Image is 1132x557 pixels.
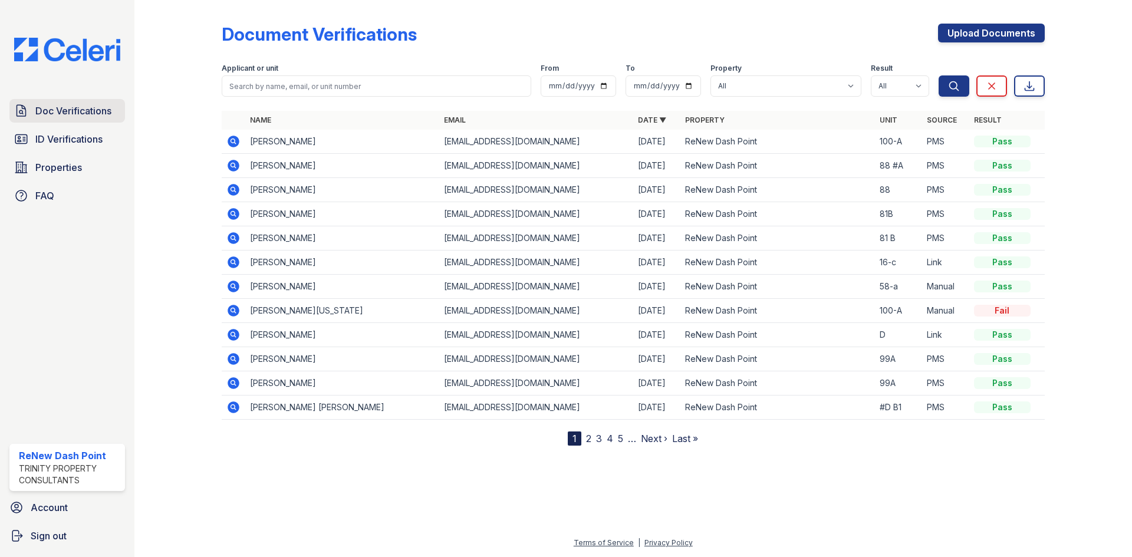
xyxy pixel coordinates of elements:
[633,226,680,251] td: [DATE]
[5,524,130,548] a: Sign out
[922,395,969,420] td: PMS
[245,371,439,395] td: [PERSON_NAME]
[5,496,130,519] a: Account
[875,323,922,347] td: D
[875,130,922,154] td: 100-A
[439,154,633,178] td: [EMAIL_ADDRESS][DOMAIN_NAME]
[875,299,922,323] td: 100-A
[922,371,969,395] td: PMS
[633,178,680,202] td: [DATE]
[875,347,922,371] td: 99A
[633,275,680,299] td: [DATE]
[680,178,874,202] td: ReNew Dash Point
[596,433,602,444] a: 3
[586,433,591,444] a: 2
[974,353,1031,365] div: Pass
[439,226,633,251] td: [EMAIL_ADDRESS][DOMAIN_NAME]
[444,116,466,124] a: Email
[439,299,633,323] td: [EMAIL_ADDRESS][DOMAIN_NAME]
[633,154,680,178] td: [DATE]
[875,178,922,202] td: 88
[974,256,1031,268] div: Pass
[222,75,531,97] input: Search by name, email, or unit number
[974,232,1031,244] div: Pass
[644,538,693,547] a: Privacy Policy
[245,395,439,420] td: [PERSON_NAME] [PERSON_NAME]
[633,251,680,275] td: [DATE]
[439,130,633,154] td: [EMAIL_ADDRESS][DOMAIN_NAME]
[245,154,439,178] td: [PERSON_NAME]
[245,202,439,226] td: [PERSON_NAME]
[680,275,874,299] td: ReNew Dash Point
[245,130,439,154] td: [PERSON_NAME]
[245,299,439,323] td: [PERSON_NAME][US_STATE]
[245,275,439,299] td: [PERSON_NAME]
[618,433,623,444] a: 5
[439,251,633,275] td: [EMAIL_ADDRESS][DOMAIN_NAME]
[638,116,666,124] a: Date ▼
[607,433,613,444] a: 4
[922,323,969,347] td: Link
[875,226,922,251] td: 81 B
[638,538,640,547] div: |
[875,202,922,226] td: 81B
[875,251,922,275] td: 16-c
[871,64,893,73] label: Result
[628,431,636,446] span: …
[680,323,874,347] td: ReNew Dash Point
[680,202,874,226] td: ReNew Dash Point
[439,202,633,226] td: [EMAIL_ADDRESS][DOMAIN_NAME]
[19,463,120,486] div: Trinity Property Consultants
[250,116,271,124] a: Name
[633,299,680,323] td: [DATE]
[922,275,969,299] td: Manual
[875,371,922,395] td: 99A
[222,24,417,45] div: Document Verifications
[31,500,68,515] span: Account
[439,275,633,299] td: [EMAIL_ADDRESS][DOMAIN_NAME]
[927,116,957,124] a: Source
[680,130,874,154] td: ReNew Dash Point
[974,329,1031,341] div: Pass
[680,251,874,275] td: ReNew Dash Point
[439,371,633,395] td: [EMAIL_ADDRESS][DOMAIN_NAME]
[633,371,680,395] td: [DATE]
[633,202,680,226] td: [DATE]
[938,24,1045,42] a: Upload Documents
[875,275,922,299] td: 58-a
[568,431,581,446] div: 1
[633,130,680,154] td: [DATE]
[974,160,1031,172] div: Pass
[245,347,439,371] td: [PERSON_NAME]
[974,116,1002,124] a: Result
[222,64,278,73] label: Applicant or unit
[680,299,874,323] td: ReNew Dash Point
[974,208,1031,220] div: Pass
[35,132,103,146] span: ID Verifications
[974,281,1031,292] div: Pass
[680,347,874,371] td: ReNew Dash Point
[680,395,874,420] td: ReNew Dash Point
[922,226,969,251] td: PMS
[680,154,874,178] td: ReNew Dash Point
[9,99,125,123] a: Doc Verifications
[685,116,725,124] a: Property
[35,189,54,203] span: FAQ
[922,299,969,323] td: Manual
[680,371,874,395] td: ReNew Dash Point
[875,154,922,178] td: 88 #A
[245,178,439,202] td: [PERSON_NAME]
[875,395,922,420] td: #D B1
[922,178,969,202] td: PMS
[35,104,111,118] span: Doc Verifications
[245,251,439,275] td: [PERSON_NAME]
[633,395,680,420] td: [DATE]
[439,347,633,371] td: [EMAIL_ADDRESS][DOMAIN_NAME]
[574,538,634,547] a: Terms of Service
[922,251,969,275] td: Link
[9,156,125,179] a: Properties
[626,64,635,73] label: To
[541,64,559,73] label: From
[672,433,698,444] a: Last »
